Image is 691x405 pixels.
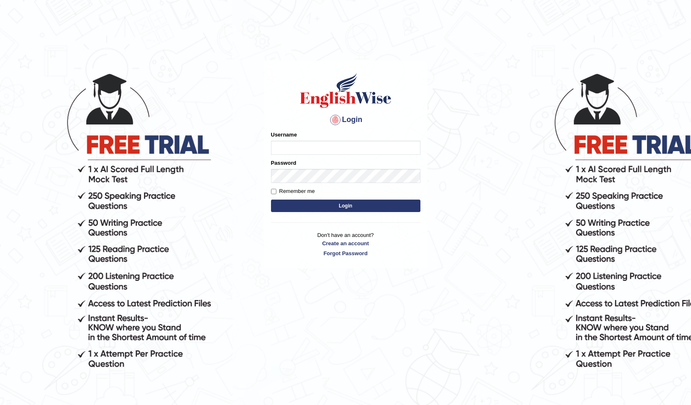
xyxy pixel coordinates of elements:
[298,72,393,109] img: Logo of English Wise sign in for intelligent practice with AI
[271,159,296,167] label: Password
[271,187,315,195] label: Remember me
[271,189,276,194] input: Remember me
[271,200,420,212] button: Login
[271,113,420,127] h4: Login
[271,239,420,247] a: Create an account
[271,249,420,257] a: Forgot Password
[271,131,297,139] label: Username
[271,231,420,257] p: Don't have an account?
